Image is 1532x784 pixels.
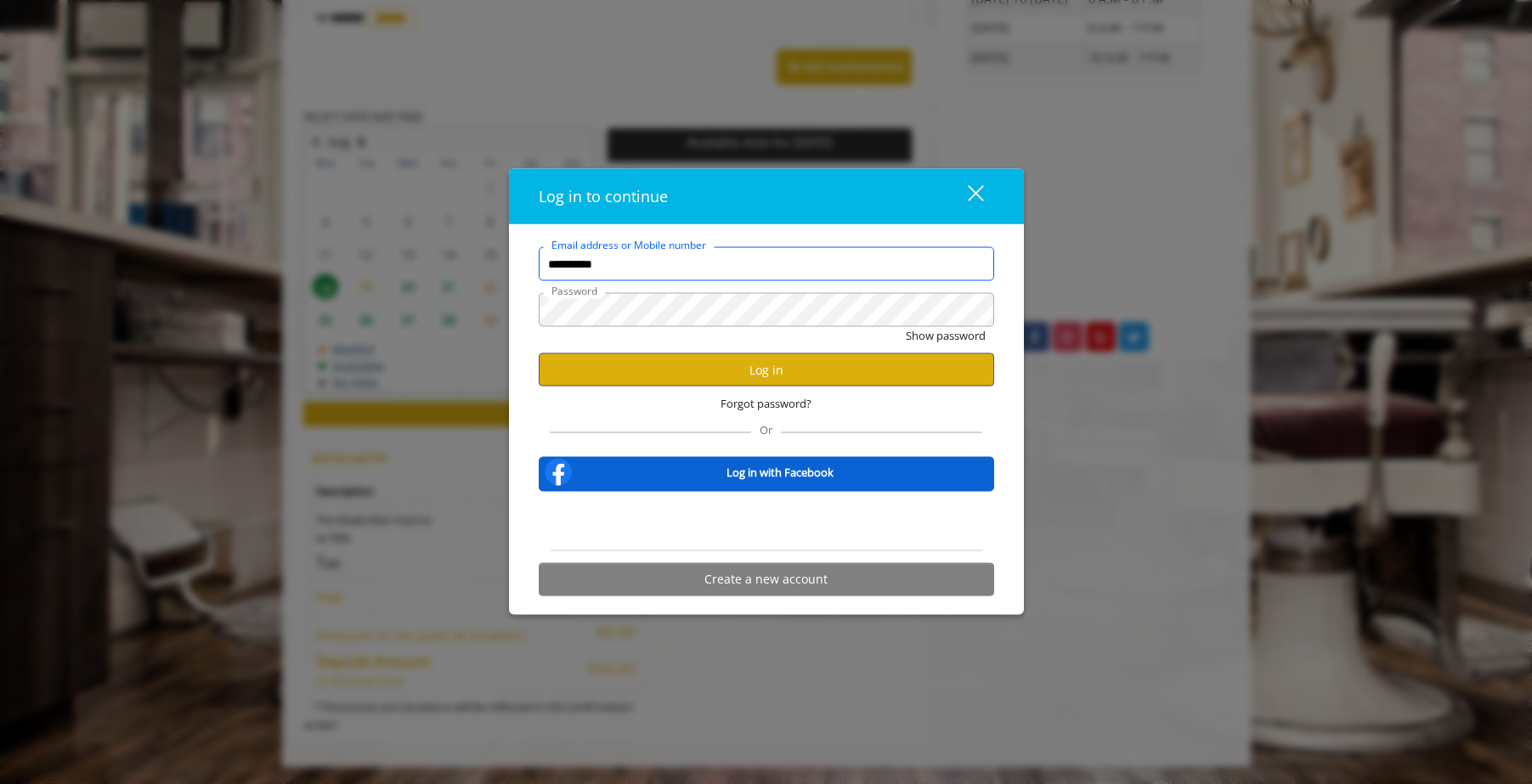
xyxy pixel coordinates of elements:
[539,353,994,386] button: Log in
[936,179,994,214] button: close dialog
[543,283,606,299] label: Password
[680,502,852,539] iframe: Sign in with Google Button
[539,293,994,327] input: Password
[539,186,668,206] span: Log in to continue
[539,247,994,281] input: Email address or Mobile number
[541,454,575,488] img: facebook-logo
[543,237,715,253] label: Email address or Mobile number
[539,562,994,595] button: Create a new account
[721,395,811,413] span: Forgot password?
[726,463,834,481] b: Log in with Facebook
[948,183,982,209] div: close dialog
[751,421,781,437] span: Or
[906,327,986,345] button: Show password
